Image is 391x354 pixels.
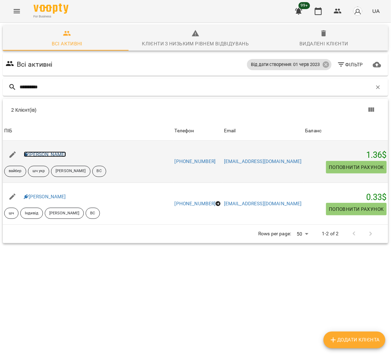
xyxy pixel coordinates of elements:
span: Телефон [175,127,221,135]
div: Від дати створення: 01 черв 2023 [247,59,332,70]
span: UA [372,7,380,15]
span: Поповнити рахунок [329,205,384,213]
h5: 0.33 $ [305,192,387,203]
h5: 1.36 $ [305,150,387,161]
div: ВС [92,166,106,177]
a: [PERSON_NAME] [24,152,66,157]
span: Поповнити рахунок [329,163,384,171]
div: Всі активні [52,39,82,48]
div: ВС [86,208,100,219]
a: [PHONE_NUMBER] [175,158,216,164]
div: Sort [305,127,322,135]
a: [EMAIL_ADDRESS][DOMAIN_NAME] [224,201,302,206]
p: [PERSON_NAME] [56,168,86,174]
div: вайбер [4,166,26,177]
div: 2 Клієнт(ів) [11,106,200,113]
div: Sort [224,127,236,135]
p: вайбер [9,168,22,174]
div: шч укр [28,166,50,177]
div: Баланс [305,127,322,135]
div: [PERSON_NAME] [51,166,90,177]
span: ПІБ [4,127,172,135]
p: шч укр [32,168,45,174]
span: Баланс [305,127,387,135]
button: Поповнити рахунок [326,161,387,174]
button: Поповнити рахунок [326,203,387,215]
p: ВС [97,168,102,174]
a: [PERSON_NAME] [24,194,66,199]
h6: Всі активні [17,59,53,70]
img: Voopty Logo [34,3,68,14]
div: шч [4,208,19,219]
div: Телефон [175,127,194,135]
div: Sort [4,127,12,135]
span: Від дати створення: 01 черв 2023 [247,61,324,68]
a: [PHONE_NUMBER] [175,201,216,206]
div: Email [224,127,236,135]
p: Rows per page: [258,230,291,237]
p: 1-2 of 2 [322,230,339,237]
div: [PERSON_NAME] [45,208,84,219]
div: Sort [175,127,194,135]
p: ВС [90,211,95,216]
button: Вигляд колонок [363,102,380,118]
span: Фільтр [337,60,363,69]
a: [EMAIL_ADDRESS][DOMAIN_NAME] [224,158,302,164]
div: Клієнти з низьким рівнем відвідувань [142,39,249,48]
img: avatar_s.png [353,6,363,16]
div: 50 [294,229,311,239]
div: Table Toolbar [3,99,388,121]
div: Видалені клієнти [300,39,348,48]
div: ПІБ [4,127,12,135]
button: Фільтр [334,58,366,71]
span: Email [224,127,303,135]
span: 99+ [299,2,310,9]
div: Індивід [20,208,43,219]
p: Індивід [25,211,38,216]
p: шч [9,211,14,216]
button: Menu [8,3,25,20]
span: For Business [34,14,68,19]
button: UA [370,5,383,17]
p: [PERSON_NAME] [49,211,79,216]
